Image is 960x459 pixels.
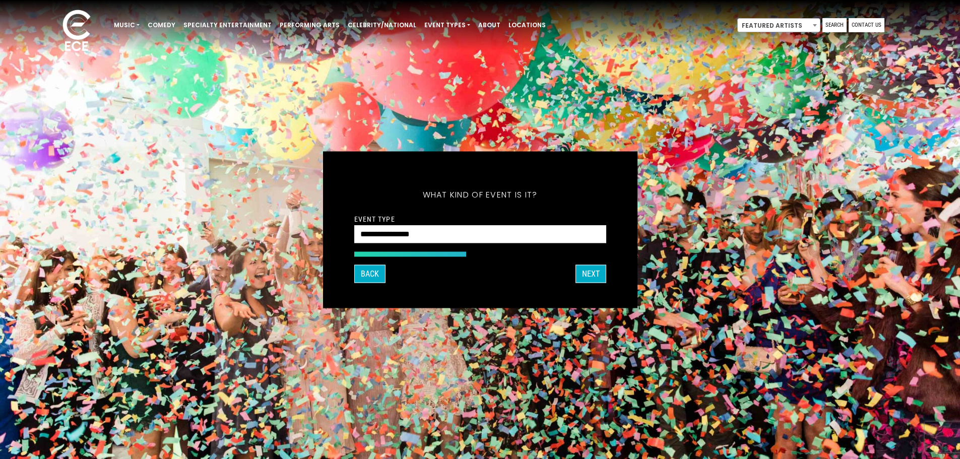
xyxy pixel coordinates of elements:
[144,17,179,34] a: Comedy
[575,265,606,283] button: Next
[110,17,144,34] a: Music
[179,17,276,34] a: Specialty Entertainment
[344,17,420,34] a: Celebrity/National
[420,17,474,34] a: Event Types
[51,7,102,56] img: ece_new_logo_whitev2-1.png
[822,18,847,32] a: Search
[849,18,884,32] a: Contact Us
[474,17,504,34] a: About
[504,17,550,34] a: Locations
[354,214,395,223] label: Event Type
[354,265,386,283] button: Back
[738,19,820,33] span: Featured Artists
[276,17,344,34] a: Performing Arts
[737,18,820,32] span: Featured Artists
[354,176,606,213] h5: What kind of event is it?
